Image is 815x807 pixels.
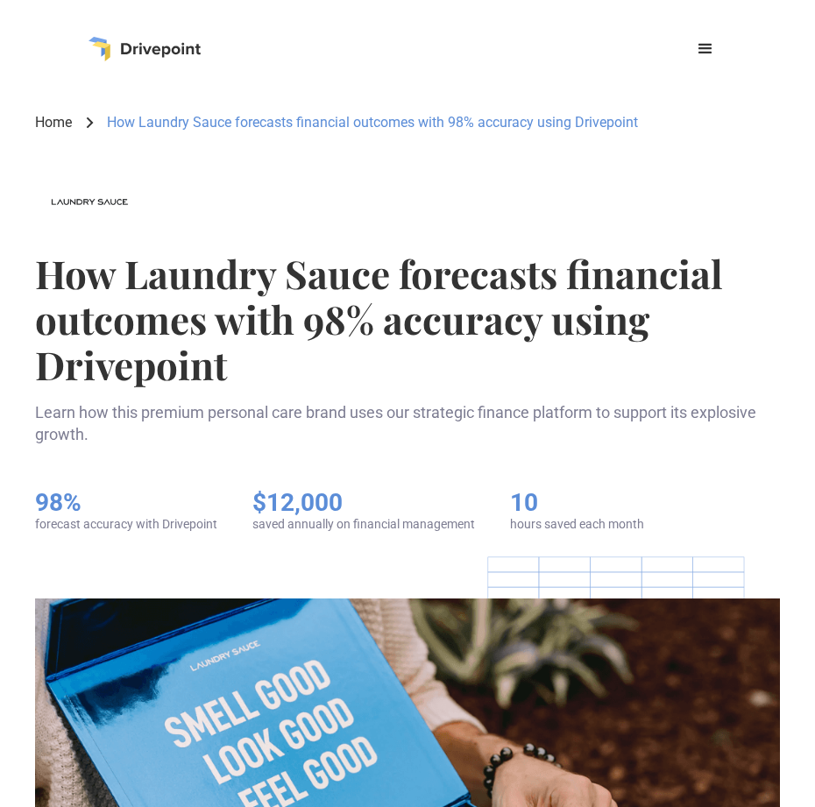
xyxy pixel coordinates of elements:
div: menu [684,28,726,70]
div: saved annually on financial management [252,517,475,532]
a: home [89,37,201,61]
h1: How Laundry Sauce forecasts financial outcomes with 98% accuracy using Drivepoint [35,251,780,387]
h5: $12,000 [252,488,475,518]
div: How Laundry Sauce forecasts financial outcomes with 98% accuracy using Drivepoint [107,113,638,132]
h5: 10 [510,488,644,518]
p: Learn how this premium personal care brand uses our strategic finance platform to support its exp... [35,401,780,445]
div: hours saved each month [510,517,644,532]
a: Home [35,113,72,132]
h5: 98% [35,488,217,518]
div: forecast accuracy with Drivepoint [35,517,217,532]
